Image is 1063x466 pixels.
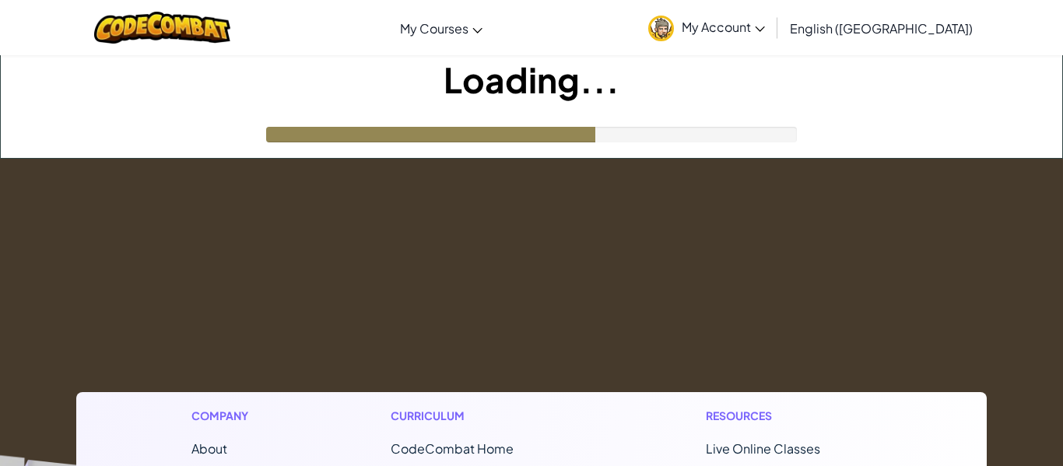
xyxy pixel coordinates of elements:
[94,12,230,44] img: CodeCombat logo
[648,16,674,41] img: avatar
[392,7,490,49] a: My Courses
[782,7,981,49] a: English ([GEOGRAPHIC_DATA])
[391,440,514,457] span: CodeCombat Home
[191,440,227,457] a: About
[682,19,765,35] span: My Account
[191,408,264,424] h1: Company
[790,20,973,37] span: English ([GEOGRAPHIC_DATA])
[706,440,820,457] a: Live Online Classes
[400,20,468,37] span: My Courses
[391,408,579,424] h1: Curriculum
[1,55,1062,103] h1: Loading...
[640,3,773,52] a: My Account
[706,408,872,424] h1: Resources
